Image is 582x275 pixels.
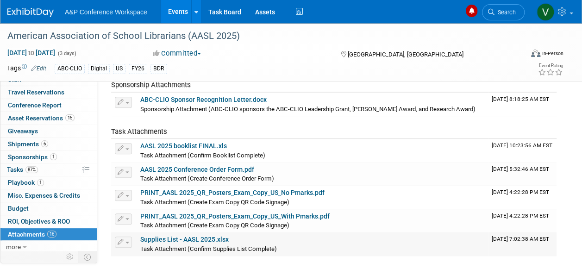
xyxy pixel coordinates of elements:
span: Upload Timestamp [492,96,549,102]
div: US [113,64,125,74]
span: 1 [37,179,44,186]
td: Upload Timestamp [488,186,557,209]
span: Upload Timestamp [492,212,549,219]
span: Sponsorships [8,153,57,161]
a: PRINT_AASL 2025_QR_Posters_Exam_Copy_US_No Pmarks.pdf [140,189,325,196]
a: Asset Reservations15 [0,112,97,125]
td: Tags [7,63,46,74]
span: Task Attachment (Confirm Booklist Complete) [140,152,265,159]
span: 15 [65,114,75,121]
span: Upload Timestamp [492,166,549,172]
span: Misc. Expenses & Credits [8,192,80,199]
span: Shipments [8,140,48,148]
span: Attachments [8,231,56,238]
a: more [0,241,97,253]
span: 6 [41,140,48,147]
span: Tasks [7,166,38,173]
div: BDR [150,64,167,74]
a: Giveaways [0,125,97,137]
span: Upload Timestamp [492,189,549,195]
a: AASL 2025 booklist FINAL.xls [140,142,227,150]
span: 16 [47,231,56,237]
span: Upload Timestamp [492,236,549,242]
a: Search [482,4,525,20]
a: Supplies List - AASL 2025.xlsx [140,236,229,243]
img: Veronica Dove [537,3,554,21]
div: In-Person [542,50,563,57]
span: Upload Timestamp [492,142,552,149]
a: Conference Report [0,99,97,112]
span: Travel Reservations [8,88,64,96]
span: Asset Reservations [8,114,75,122]
td: Upload Timestamp [488,93,557,116]
a: Tasks87% [0,163,97,176]
a: PRINT_AASL 2025_QR_Posters_Exam_Copy_US_With Pmarks.pdf [140,212,330,220]
span: ROI, Objectives & ROO [8,218,70,225]
span: A&P Conference Workspace [65,8,147,16]
a: Sponsorships1 [0,151,97,163]
span: Conference Report [8,101,62,109]
span: [GEOGRAPHIC_DATA], [GEOGRAPHIC_DATA] [348,51,463,58]
div: FY26 [129,64,147,74]
span: to [27,49,36,56]
div: Digital [88,64,110,74]
span: Task Attachment (Create Conference Order Form) [140,175,274,182]
span: Staff [8,76,22,83]
a: ABC-CLIO Sponsor Recognition Letter.docx [140,96,267,103]
a: Playbook1 [0,176,97,189]
span: Playbook [8,179,44,186]
a: Shipments6 [0,138,97,150]
span: Giveaways [8,127,38,135]
a: AASL 2025 Conference Order Form.pdf [140,166,254,173]
span: more [6,243,21,250]
span: Task Attachments [111,127,167,136]
a: Edit [31,65,46,72]
a: Attachments16 [0,228,97,241]
span: 87% [25,166,38,173]
span: (3 days) [57,50,76,56]
span: [DATE] [DATE] [7,49,56,57]
span: Search [494,9,516,16]
td: Personalize Event Tab Strip [62,251,78,263]
div: American Association of School Librarians (AASL 2025) [4,28,516,44]
div: Event Format [482,48,563,62]
div: Event Rating [538,63,563,68]
span: Task Attachment (Create Exam Copy QR Code Signage) [140,199,289,206]
div: ABC-CLIO [55,64,85,74]
span: Task Attachment (Create Exam Copy QR Code Signage) [140,222,289,229]
td: Upload Timestamp [488,162,557,186]
a: Travel Reservations [0,86,97,99]
td: Upload Timestamp [488,209,557,232]
span: 1 [50,153,57,160]
img: ExhibitDay [7,8,54,17]
a: ROI, Objectives & ROO [0,215,97,228]
span: Task Attachment (Confirm Supplies List Complete) [140,245,277,252]
img: Format-Inperson.png [531,50,540,57]
span: Sponsorship Attachments [111,81,191,89]
td: Upload Timestamp [488,232,557,256]
span: Budget [8,205,29,212]
span: Sponsorship Attachment (ABC-CLIO sponsors the ABC-CLIO Leadership Grant, [PERSON_NAME] Award, and... [140,106,476,112]
td: Toggle Event Tabs [78,251,97,263]
a: Misc. Expenses & Credits [0,189,97,202]
button: Committed [150,49,205,58]
a: Budget [0,202,97,215]
td: Upload Timestamp [488,139,557,162]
